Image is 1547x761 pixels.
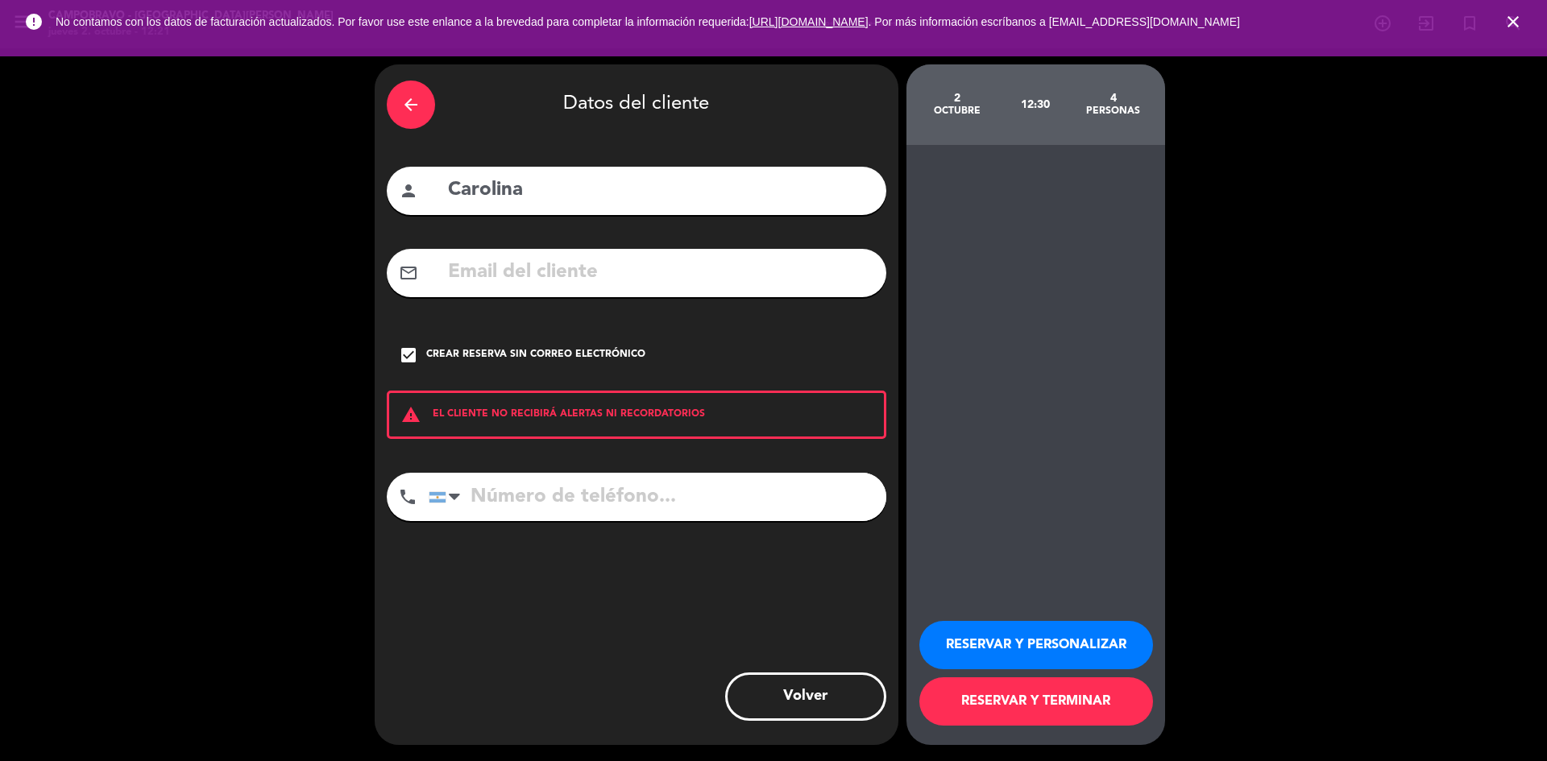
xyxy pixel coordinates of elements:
div: octubre [919,105,997,118]
button: Volver [725,672,886,721]
div: 2 [919,92,997,105]
input: Número de teléfono... [429,473,886,521]
div: personas [1074,105,1152,118]
a: . Por más información escríbanos a [EMAIL_ADDRESS][DOMAIN_NAME] [869,15,1240,28]
button: RESERVAR Y TERMINAR [919,677,1153,726]
span: No contamos con los datos de facturación actualizados. Por favor use este enlance a la brevedad p... [56,15,1240,28]
i: check_box [399,345,418,365]
div: Crear reserva sin correo electrónico [426,347,645,363]
div: EL CLIENTE NO RECIBIRÁ ALERTAS NI RECORDATORIOS [387,391,886,439]
i: error [24,12,44,31]
div: 12:30 [996,77,1074,133]
button: RESERVAR Y PERSONALIZAR [919,621,1153,669]
i: arrow_back [401,95,421,114]
input: Nombre del cliente [446,174,874,207]
i: close [1503,12,1523,31]
input: Email del cliente [446,256,874,289]
i: warning [389,405,433,424]
div: Argentina: +54 [429,474,467,520]
i: person [399,181,418,201]
a: [URL][DOMAIN_NAME] [749,15,869,28]
i: phone [398,487,417,507]
div: Datos del cliente [387,77,886,133]
div: 4 [1074,92,1152,105]
i: mail_outline [399,263,418,283]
